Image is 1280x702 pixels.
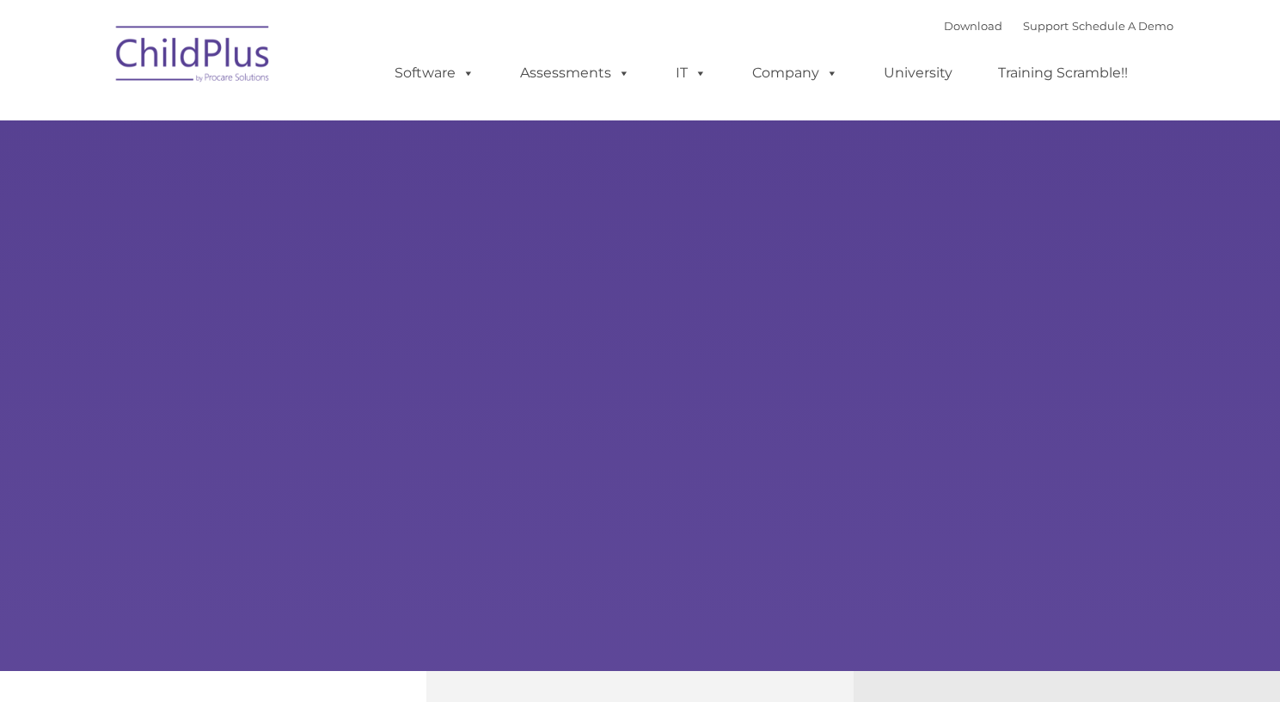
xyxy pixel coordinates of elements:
a: IT [658,56,724,90]
a: Company [735,56,855,90]
a: Software [377,56,492,90]
a: Download [944,19,1002,33]
a: University [867,56,970,90]
img: ChildPlus by Procare Solutions [107,14,279,100]
font: | [944,19,1173,33]
a: Support [1023,19,1069,33]
a: Assessments [503,56,647,90]
a: Training Scramble!! [981,56,1145,90]
a: Schedule A Demo [1072,19,1173,33]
